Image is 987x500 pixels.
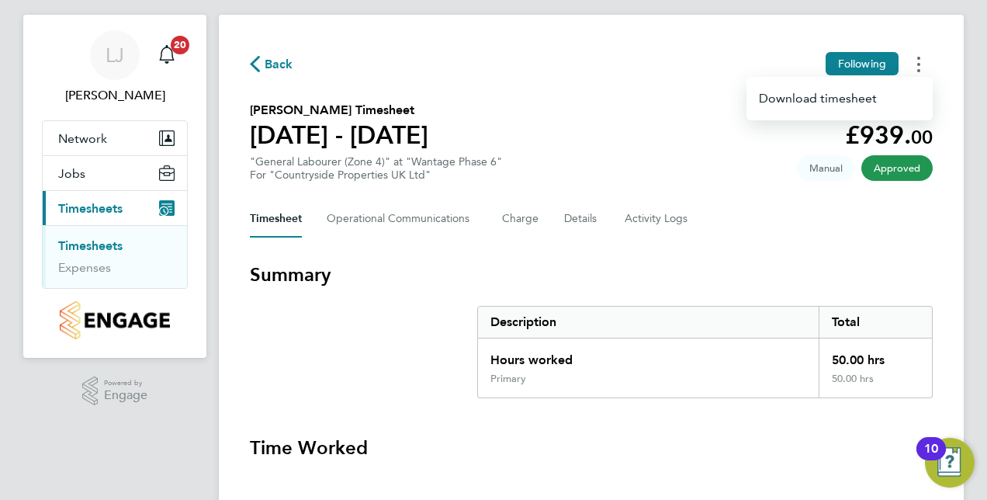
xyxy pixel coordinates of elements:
div: Summary [477,306,933,398]
button: Details [564,200,600,238]
div: Timesheets [43,225,187,288]
a: 20 [151,30,182,80]
div: Description [478,307,819,338]
button: Charge [502,200,539,238]
h3: Summary [250,262,933,287]
span: Liam Jones [42,86,188,105]
span: Engage [104,389,147,402]
a: Expenses [58,260,111,275]
div: Primary [490,373,526,385]
span: 00 [911,126,933,148]
span: This timesheet has been approved. [861,155,933,181]
button: Jobs [43,156,187,190]
a: Go to home page [42,301,188,339]
div: Total [819,307,932,338]
span: Timesheets [58,201,123,216]
span: Jobs [58,166,85,181]
button: Timesheets Menu [905,52,933,76]
div: "General Labourer (Zone 4)" at "Wantage Phase 6" [250,155,502,182]
a: Timesheets Menu [746,83,933,114]
div: 10 [924,449,938,469]
button: Back [250,54,293,74]
div: Hours worked [478,339,819,373]
span: Network [58,131,107,146]
div: For "Countryside Properties UK Ltd" [250,168,502,182]
span: Following [838,57,886,71]
span: This timesheet was manually created. [797,155,855,181]
span: Powered by [104,377,147,390]
span: 20 [171,36,189,54]
a: Timesheets [58,238,123,253]
button: Following [826,52,899,75]
div: 50.00 hrs [819,373,932,398]
button: Activity Logs [625,200,690,238]
div: 50.00 hrs [819,339,932,373]
h2: [PERSON_NAME] Timesheet [250,101,428,120]
img: countryside-properties-logo-retina.png [60,301,169,339]
a: Powered byEngage [82,377,148,406]
button: Timesheets [43,191,187,225]
button: Operational Communications [327,200,477,238]
span: LJ [106,45,124,65]
a: LJ[PERSON_NAME] [42,30,188,105]
button: Timesheet [250,200,302,238]
app-decimal: £939. [845,120,933,150]
button: Network [43,121,187,155]
h1: [DATE] - [DATE] [250,120,428,151]
span: Back [265,55,293,74]
h3: Time Worked [250,436,933,460]
button: Open Resource Center, 10 new notifications [925,438,975,488]
nav: Main navigation [23,15,206,358]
